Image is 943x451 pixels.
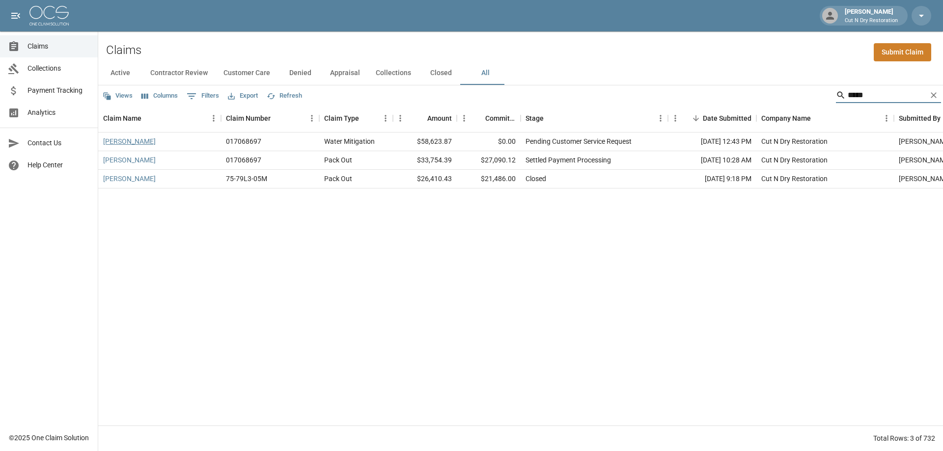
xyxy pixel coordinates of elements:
div: $58,623.87 [393,133,457,151]
div: [PERSON_NAME] [841,7,902,25]
button: Menu [206,111,221,126]
span: Claims [28,41,90,52]
button: Views [100,88,135,104]
a: [PERSON_NAME] [103,136,156,146]
div: $33,754.39 [393,151,457,170]
div: [DATE] 12:43 PM [668,133,756,151]
button: Export [225,88,260,104]
div: Stage [526,105,544,132]
button: Customer Care [216,61,278,85]
div: Pack Out [324,155,352,165]
div: Date Submitted [668,105,756,132]
div: $26,410.43 [393,170,457,188]
div: $21,486.00 [457,170,521,188]
button: Sort [141,111,155,125]
div: Claim Name [98,105,221,132]
div: Cut N Dry Restoration [761,174,828,184]
div: 017068697 [226,136,261,146]
div: Committed Amount [485,105,516,132]
div: Company Name [756,105,894,132]
button: Menu [879,111,894,126]
span: Contact Us [28,138,90,148]
span: Analytics [28,107,90,118]
button: Clear [926,88,941,103]
button: Select columns [139,88,180,104]
a: [PERSON_NAME] [103,174,156,184]
div: Search [836,87,941,105]
div: 75-79L3-05M [226,174,267,184]
button: Collections [368,61,419,85]
a: [PERSON_NAME] [103,155,156,165]
button: Menu [668,111,683,126]
div: Claim Type [319,105,393,132]
span: Help Center [28,160,90,170]
div: Committed Amount [457,105,521,132]
div: Claim Type [324,105,359,132]
div: Pack Out [324,174,352,184]
button: Denied [278,61,322,85]
button: Menu [393,111,408,126]
button: All [463,61,507,85]
button: Contractor Review [142,61,216,85]
div: dynamic tabs [98,61,943,85]
button: Show filters [184,88,222,104]
p: Cut N Dry Restoration [845,17,898,25]
div: Stage [521,105,668,132]
button: Sort [271,111,284,125]
h2: Claims [106,43,141,57]
div: Settled Payment Processing [526,155,611,165]
button: Sort [471,111,485,125]
div: [DATE] 10:28 AM [668,151,756,170]
div: Claim Name [103,105,141,132]
div: Pending Customer Service Request [526,136,632,146]
div: Water Mitigation [324,136,375,146]
span: Payment Tracking [28,85,90,96]
button: Sort [544,111,557,125]
a: Submit Claim [874,43,931,61]
div: Claim Number [221,105,319,132]
button: Menu [653,111,668,126]
div: $27,090.12 [457,151,521,170]
div: Company Name [761,105,811,132]
div: Amount [427,105,452,132]
button: Sort [811,111,825,125]
button: Appraisal [322,61,368,85]
img: ocs-logo-white-transparent.png [29,6,69,26]
div: Cut N Dry Restoration [761,155,828,165]
button: Sort [414,111,427,125]
button: Refresh [264,88,305,104]
div: Cut N Dry Restoration [761,136,828,146]
div: [DATE] 9:18 PM [668,170,756,188]
button: Menu [378,111,393,126]
div: Closed [526,174,546,184]
div: Total Rows: 3 of 732 [873,433,935,443]
div: Submitted By [899,105,941,132]
span: Collections [28,63,90,74]
button: Active [98,61,142,85]
button: open drawer [6,6,26,26]
div: © 2025 One Claim Solution [9,433,89,443]
button: Menu [457,111,471,126]
div: Amount [393,105,457,132]
div: $0.00 [457,133,521,151]
div: 017068697 [226,155,261,165]
div: Date Submitted [703,105,751,132]
div: Claim Number [226,105,271,132]
button: Closed [419,61,463,85]
button: Sort [359,111,373,125]
button: Sort [689,111,703,125]
button: Menu [305,111,319,126]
